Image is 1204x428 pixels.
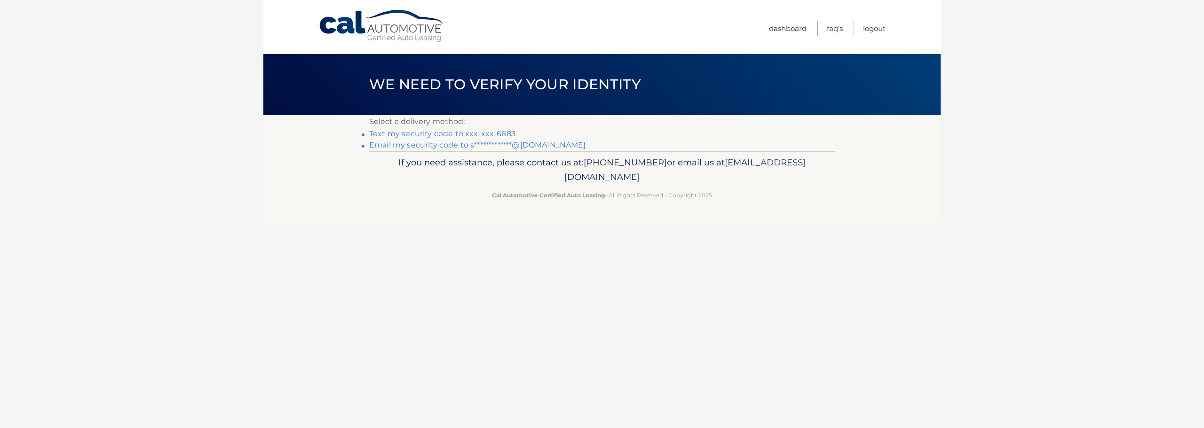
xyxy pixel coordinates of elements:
[827,21,843,36] a: FAQ's
[492,192,605,199] strong: Cal Automotive Certified Auto Leasing
[769,21,807,36] a: Dashboard
[369,129,515,138] a: Text my security code to xxx-xxx-6683
[369,115,835,128] p: Select a delivery method:
[375,190,829,200] p: - All Rights Reserved - Copyright 2025
[863,21,886,36] a: Logout
[584,157,667,168] span: [PHONE_NUMBER]
[375,155,829,185] p: If you need assistance, please contact us at: or email us at
[369,76,641,93] span: We need to verify your identity
[318,9,445,43] a: Cal Automotive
